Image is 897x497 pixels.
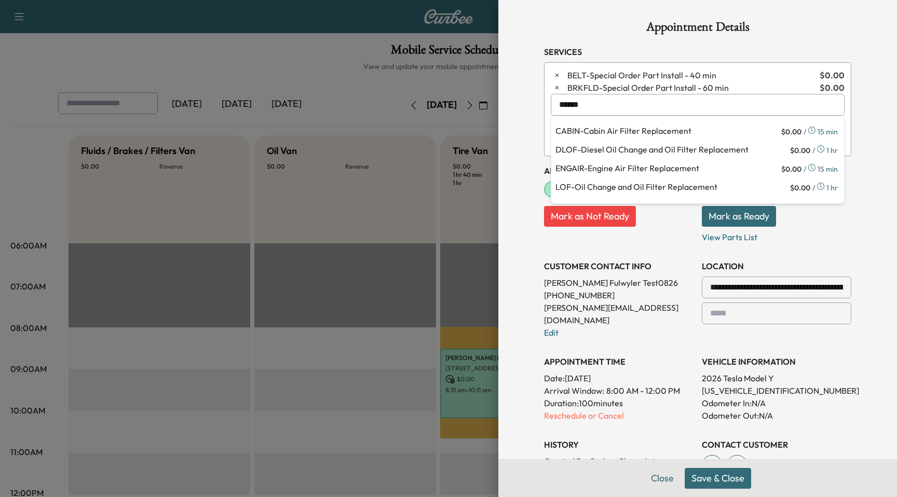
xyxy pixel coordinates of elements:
p: Created By : Curbee Chevrolet [544,455,694,467]
button: Mark as Ready [702,206,776,227]
p: Engine Air Filter Replacement [555,162,779,176]
span: READY [545,184,580,195]
h3: CUSTOMER CONTACT INFO [544,260,694,272]
button: Mark as Not Ready [544,206,636,227]
div: / 15 min [779,125,840,139]
span: $ 0.00 [790,145,810,156]
p: Odometer Out: N/A [702,409,851,422]
p: Duration: 100 minutes [544,397,694,409]
p: Diesel Oil Change and Oil Filter Replacement [555,143,788,158]
h3: LOCATION [702,260,851,272]
p: 2026 Tesla Model Y [702,372,851,384]
h3: CONTACT CUSTOMER [702,438,851,451]
button: Save & Close [685,468,751,489]
h1: Appointment Details [544,21,851,37]
span: $ 0.00 [820,81,845,94]
span: Special Order Part Install - 40 min [567,69,816,81]
span: 8:00 AM - 12:00 PM [606,384,680,397]
button: Close [644,468,681,489]
span: $ 0.00 [781,127,801,137]
div: / 1 hr [788,143,840,158]
p: Cabin Air Filter Replacement [555,125,779,139]
p: Date: [DATE] [544,372,694,384]
p: [PERSON_NAME][EMAIL_ADDRESS][DOMAIN_NAME] [544,301,694,326]
span: $ 0.00 [781,164,801,174]
h3: History [544,438,694,451]
span: Special Order Part Install - 60 min [567,81,816,94]
p: [PHONE_NUMBER] [544,289,694,301]
h3: Appointment Status [544,164,694,177]
div: / 1 hr [788,181,840,195]
h3: VEHICLE INFORMATION [702,355,851,368]
p: [PERSON_NAME] Fulwyler Test0826 [544,277,694,289]
span: $ 0.00 [790,183,810,193]
p: Oil Change and Oil Filter Replacement [555,181,788,195]
span: $ 0.00 [820,69,845,81]
p: View Parts List [702,227,851,243]
div: / 15 min [779,162,840,176]
h3: APPOINTMENT TIME [544,355,694,368]
a: Edit [544,327,559,338]
p: Reschedule or Cancel [544,409,694,422]
h3: Services [544,46,851,58]
p: Arrival Window: [544,384,694,397]
p: Odometer In: N/A [702,397,851,409]
p: [US_VEHICLE_IDENTIFICATION_NUMBER] [702,384,851,397]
